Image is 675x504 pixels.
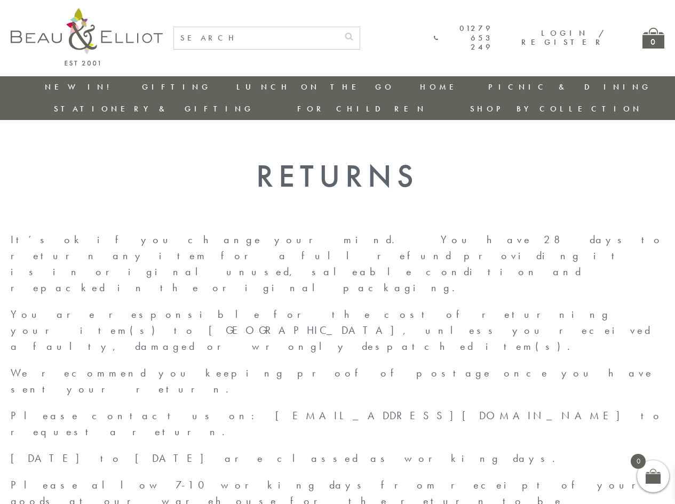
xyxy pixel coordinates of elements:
a: Stationery & Gifting [54,103,254,114]
input: SEARCH [174,27,338,49]
span: You are responsible for the cost of returning your item(s) to [GEOGRAPHIC_DATA], unless you recei... [11,307,650,353]
span: Please contact us on: [EMAIL_ADDRESS][DOMAIN_NAME] to request a return. [11,409,663,438]
a: Login / Register [521,28,605,47]
a: Picnic & Dining [488,82,652,92]
a: 0 [642,28,664,49]
a: 01279 653 249 [434,24,493,52]
span: We recommend you keeping proof of postage once you have sent your return. [11,366,653,396]
a: New in! [45,82,116,92]
img: logo [11,8,163,66]
a: Lunch On The Go [236,82,394,92]
span: 0 [631,454,646,469]
span: [DATE] to [DATE] are classed as working days. [11,451,565,465]
h1: Returns [11,157,664,194]
a: Shop by collection [470,103,642,114]
span: It’s ok if you change your mind. You have 28 days to return any item for a full refund providing ... [11,233,664,294]
a: Gifting [142,82,211,92]
a: For Children [297,103,427,114]
a: Home [420,82,463,92]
